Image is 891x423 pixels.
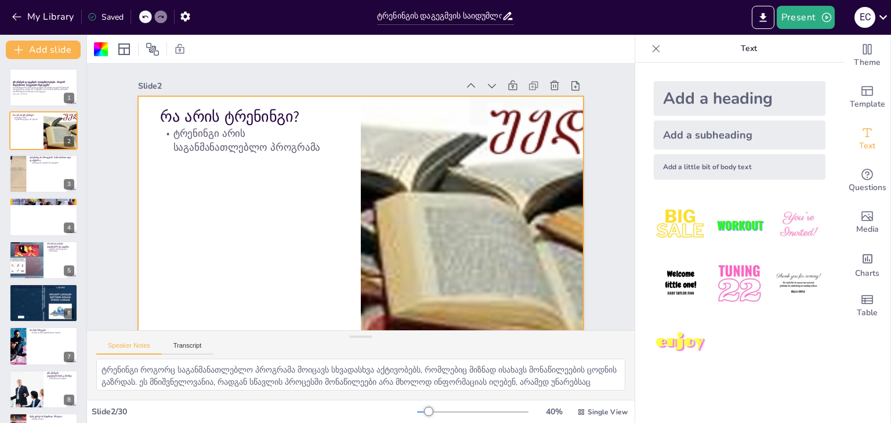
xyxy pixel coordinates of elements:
p: დაგეგმვა მოითხოვს დროს [13,203,74,205]
strong: ტრენინგის დაგეგმვის საიდუმლოებები: როგორ მივაღწიოთ საუკეთესო შედეგებს? [13,81,65,87]
p: რა არის ტრენინგი? [13,113,40,116]
button: Transcript [162,342,213,355]
p: მენეჯერების მუდმივი სწავლა [30,415,74,418]
div: Layout [115,40,133,59]
div: Change the overall theme [844,35,890,76]
span: Text [859,140,875,152]
div: Slide 2 [138,81,458,92]
div: e c [854,7,875,28]
input: Insert title [377,8,502,24]
button: My Library [9,8,79,26]
button: e c [854,6,875,29]
div: Get real-time input from your audience [844,160,890,202]
div: 4 [64,223,74,233]
button: Speaker Notes [96,342,162,355]
span: Questions [849,181,886,194]
img: 7.jpeg [654,316,708,370]
div: Add a table [844,285,890,327]
button: Present [777,6,835,29]
span: Charts [855,267,879,280]
button: Export to PowerPoint [752,6,774,29]
div: https://cdn.sendsteps.com/images/logo/sendsteps_logo_white.pnghttps://cdn.sendsteps.com/images/lo... [9,68,78,107]
textarea: ტრენინგი როგორც საგანმანათლებლო პროგრამა მოიცავს სხვადასხვა აქტივობებს, რომლებიც მიზნად ისახავს მ... [96,359,625,391]
p: ამ პრეზენტაციაში შევისწავლით ეფექტური ტრენინგის დაგეგმვის მეთოდებს, სტრატეგიებს და საუკეთესო პრაქ... [13,86,74,93]
div: Add a heading [654,81,825,116]
img: 3.jpeg [772,198,825,252]
p: Text [665,35,832,63]
img: 1.jpeg [654,198,708,252]
span: Table [857,307,878,319]
img: 2.jpeg [712,198,766,252]
p: სასწავლო სესიის დაგეგმვა [13,199,74,203]
span: Single View [588,407,628,417]
button: Add slide [6,41,81,59]
p: ტრენინგის პროცესის სამი ძირითადი ფაქტორი [30,156,74,162]
div: 3 [64,179,74,189]
span: Position [146,42,160,56]
div: Saved [88,12,124,23]
div: Add images, graphics, shapes or video [844,202,890,243]
div: https://cdn.sendsteps.com/images/logo/sendsteps_logo_white.pnghttps://cdn.sendsteps.com/images/lo... [9,284,78,322]
p: აუდიო კლიპები [13,289,74,291]
div: 7 [64,352,74,362]
div: Add charts and graphs [844,243,890,285]
p: Generated with [URL] [13,93,74,95]
p: მოკლე და სტრუქტურირებული სესიები [30,332,74,334]
div: 40 % [540,406,568,417]
p: ტრენინგი არის საგანმანათლებლო პროგრამა [13,116,40,120]
p: თანამშრომლების მომზადების რესურსები [13,286,74,289]
p: რა არის ტრენინგი? [160,107,338,127]
div: https://cdn.sendsteps.com/images/logo/sendsteps_logo_white.pnghttps://cdn.sendsteps.com/images/lo... [9,111,78,149]
div: 8 [9,370,78,409]
p: ბონუს რჩევები [30,329,74,332]
p: ტრენინგის ეფექტურობის გაზომვა [47,371,74,378]
p: კირკპატრიკის მოდელი [47,377,74,380]
span: Template [850,98,885,111]
img: 4.jpeg [654,257,708,311]
div: 6 [64,308,74,319]
div: https://cdn.sendsteps.com/images/logo/sendsteps_logo_white.pnghttps://cdn.sendsteps.com/images/lo... [9,198,78,236]
div: 8 [64,395,74,405]
span: Theme [854,56,881,69]
div: 5 [64,265,74,276]
div: Add text boxes [844,118,890,160]
div: Add ready made slides [844,76,890,118]
span: Media [856,223,879,236]
div: https://cdn.sendsteps.com/images/logo/sendsteps_logo_white.pnghttps://cdn.sendsteps.com/images/lo... [9,241,78,279]
p: აქტიური მონაწილეობის წახალისება [47,247,74,251]
div: Add a little bit of body text [654,154,825,180]
img: 5.jpeg [712,257,766,311]
p: ტრენინგი არის საგანმანათლებლო პროგრამა [160,126,338,154]
div: 7 [9,327,78,365]
div: 1 [64,93,74,103]
div: 2 [64,136,74,147]
p: მუდმივი სწავლა [30,418,74,420]
div: Add a subheading [654,121,825,149]
div: Slide 2 / 30 [92,406,417,417]
p: ტრენინგის პროცესის სამი ფაქტორი [30,162,74,164]
p: [PERSON_NAME] ეფექტური დაგეგმვა [47,242,74,249]
div: https://cdn.sendsteps.com/images/logo/sendsteps_logo_white.pnghttps://cdn.sendsteps.com/images/lo... [9,155,78,193]
img: 6.jpeg [772,257,825,311]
